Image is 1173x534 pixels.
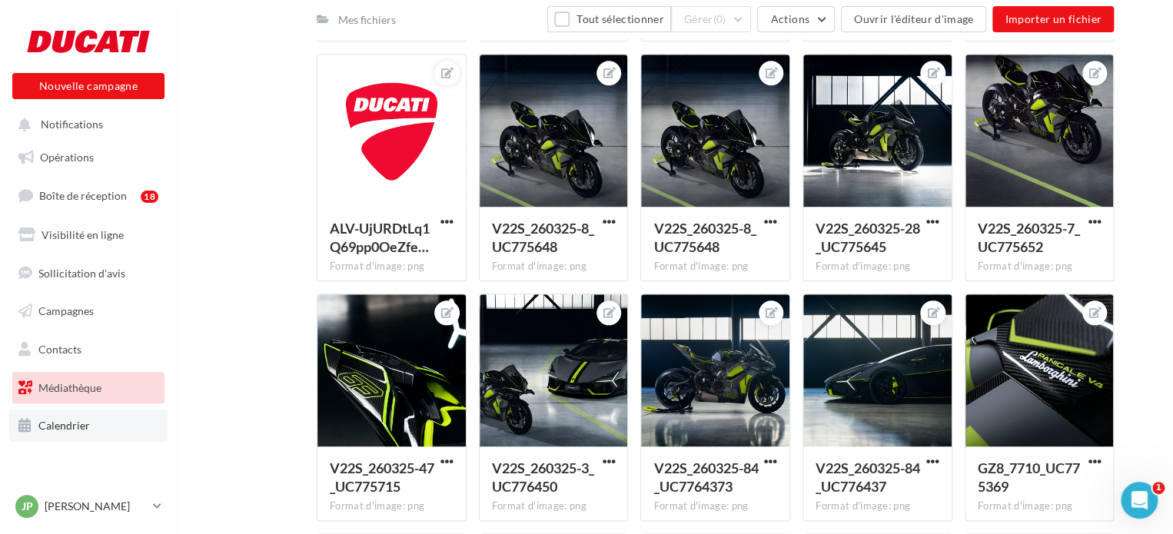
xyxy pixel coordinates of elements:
a: Contacts [9,333,168,366]
button: Ouvrir l'éditeur d'image [841,6,986,32]
a: Campagnes [9,295,168,327]
div: Format d'image: png [978,499,1102,513]
span: ALV-UjURDtLq1Q69pp0OeZfeDfJrBfUL1AOiGjo24ZfIIEGV5rmSMkiN [330,220,430,255]
span: Calendrier [38,419,90,432]
div: Format d'image: png [653,260,777,274]
div: Format d'image: png [816,260,939,274]
div: Format d'image: png [492,260,616,274]
span: V22S_260325-47_UC775715 [330,459,434,495]
a: Boîte de réception18 [9,179,168,212]
div: Format d'image: png [816,499,939,513]
span: Boîte de réception [39,189,127,202]
span: V22S_260325-7_UC775652 [978,220,1080,255]
span: JP [22,499,33,514]
div: Format d'image: png [492,499,616,513]
span: Notifications [41,118,103,131]
span: 1 [1152,482,1165,494]
a: JP [PERSON_NAME] [12,492,164,521]
button: Gérer(0) [671,6,752,32]
span: V22S_260325-84_UC7764373 [653,459,758,495]
iframe: Intercom live chat [1121,482,1158,519]
button: Tout sélectionner [547,6,670,32]
span: V22S_260325-8_UC775648 [492,220,594,255]
span: Sollicitation d'avis [38,266,125,279]
div: Format d'image: png [978,260,1102,274]
button: Actions [757,6,834,32]
a: Médiathèque [9,372,168,404]
span: Opérations [40,151,94,164]
div: Format d'image: png [653,499,777,513]
span: GZ8_7710_UC775369 [978,459,1080,495]
a: Visibilité en ligne [9,219,168,251]
a: Sollicitation d'avis [9,257,168,290]
div: Mes fichiers [338,12,396,28]
span: Visibilité en ligne [42,228,124,241]
span: Médiathèque [38,381,101,394]
a: Opérations [9,141,168,174]
span: V22S_260325-28_UC775645 [816,220,920,255]
span: Actions [770,12,809,25]
span: V22S_260325-8_UC775648 [653,220,756,255]
div: Format d'image: png [330,260,454,274]
span: Contacts [38,343,81,356]
a: Calendrier [9,410,168,442]
div: 18 [141,191,158,203]
button: Importer un fichier [992,6,1114,32]
span: V22S_260325-3_UC776450 [492,459,594,495]
div: Format d'image: png [330,499,454,513]
span: (0) [713,13,726,25]
p: [PERSON_NAME] [45,499,147,514]
span: Campagnes [38,304,94,317]
span: Importer un fichier [1005,12,1102,25]
span: V22S_260325-84_UC776437 [816,459,920,495]
button: Nouvelle campagne [12,73,164,99]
